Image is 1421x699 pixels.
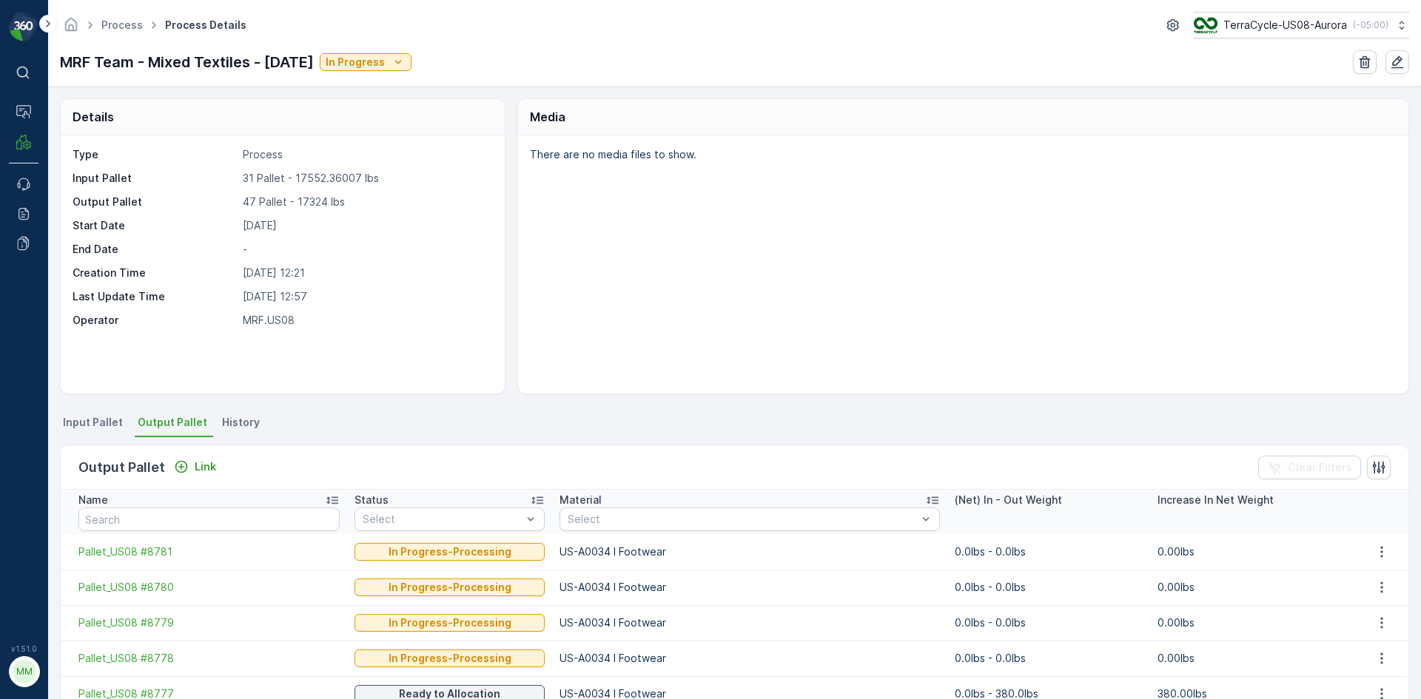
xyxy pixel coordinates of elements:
[78,580,340,595] a: Pallet_US08 #8780
[560,493,602,507] p: Material
[1158,580,1346,595] p: 0.00lbs
[955,651,1143,666] p: 0.0lbs - 0.0lbs
[1223,18,1347,33] p: TerraCycle-US08-Aurora
[389,651,511,666] p: In Progress-Processing
[78,544,340,559] a: Pallet_US08 #8781
[355,493,389,507] p: Status
[73,313,237,328] p: Operator
[195,459,216,474] p: Link
[9,656,38,687] button: MM
[530,147,1393,162] p: There are no media files to show.
[9,644,38,653] span: v 1.51.0
[60,51,314,73] p: MRF Team - Mixed Textiles - [DATE]
[243,218,489,233] p: [DATE]
[568,512,917,527] p: Select
[78,651,340,666] a: Pallet_US08 #8778
[355,649,545,667] button: In Progress-Processing
[243,289,489,304] p: [DATE] 12:57
[73,171,237,186] p: Input Pallet
[1194,12,1409,38] button: TerraCycle-US08-Aurora(-05:00)
[243,242,489,257] p: -
[560,651,940,666] p: US-A0034 I Footwear
[63,415,123,430] span: Input Pallet
[326,55,385,70] p: In Progress
[1353,19,1388,31] p: ( -05:00 )
[78,493,108,507] p: Name
[389,615,511,630] p: In Progress-Processing
[955,580,1143,595] p: 0.0lbs - 0.0lbs
[73,242,237,257] p: End Date
[355,614,545,632] button: In Progress-Processing
[355,543,545,561] button: In Progress-Processing
[162,18,249,33] span: Process Details
[1158,493,1274,507] p: Increase In Net Weight
[73,195,237,209] p: Output Pallet
[78,457,165,478] p: Output Pallet
[1158,651,1346,666] p: 0.00lbs
[955,544,1143,559] p: 0.0lbs - 0.0lbs
[560,580,940,595] p: US-A0034 I Footwear
[243,147,489,162] p: Process
[955,615,1143,630] p: 0.0lbs - 0.0lbs
[73,266,237,280] p: Creation Time
[222,415,260,430] span: History
[389,544,511,559] p: In Progress-Processing
[1194,17,1217,33] img: image_ci7OI47.png
[560,615,940,630] p: US-A0034 I Footwear
[78,507,340,531] input: Search
[389,580,511,595] p: In Progress-Processing
[73,218,237,233] p: Start Date
[138,415,207,430] span: Output Pallet
[63,22,79,35] a: Homepage
[243,266,489,280] p: [DATE] 12:21
[73,289,237,304] p: Last Update Time
[168,458,222,476] button: Link
[320,53,411,71] button: In Progress
[955,493,1062,507] p: (Net) In - Out Weight
[1258,456,1361,479] button: Clear Filters
[355,578,545,596] button: In Progress-Processing
[78,615,340,630] a: Pallet_US08 #8779
[1288,460,1352,475] p: Clear Filters
[13,660,36,683] div: MM
[1158,615,1346,630] p: 0.00lbs
[530,108,565,126] p: Media
[243,195,489,209] p: 47 Pallet - 17324 lbs
[73,108,114,126] p: Details
[243,313,489,328] p: MRF.US08
[73,147,237,162] p: Type
[9,12,38,41] img: logo
[101,18,143,31] a: Process
[243,171,489,186] p: 31 Pallet - 17552.36007 lbs
[1158,544,1346,559] p: 0.00lbs
[560,544,940,559] p: US-A0034 I Footwear
[363,512,522,527] p: Select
